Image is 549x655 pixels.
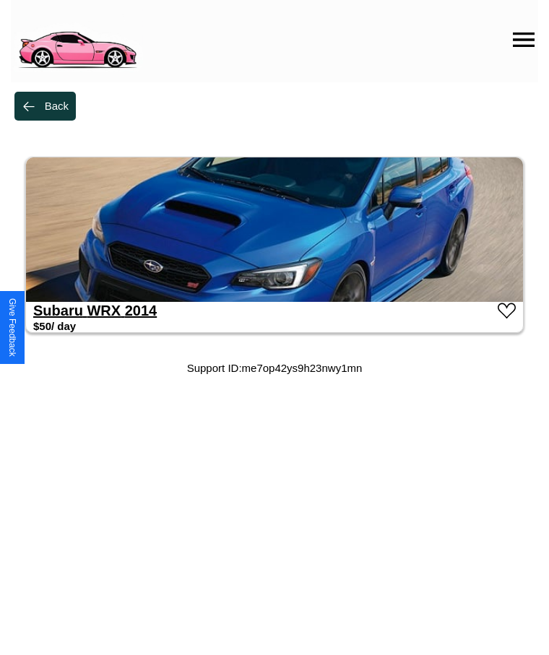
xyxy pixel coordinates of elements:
[11,7,143,72] img: logo
[187,358,363,378] p: Support ID: me7op42ys9h23nwy1mn
[33,320,76,332] h3: $ 50 / day
[45,100,69,112] div: Back
[14,92,76,121] button: Back
[7,298,17,357] div: Give Feedback
[33,303,157,318] a: Subaru WRX 2014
